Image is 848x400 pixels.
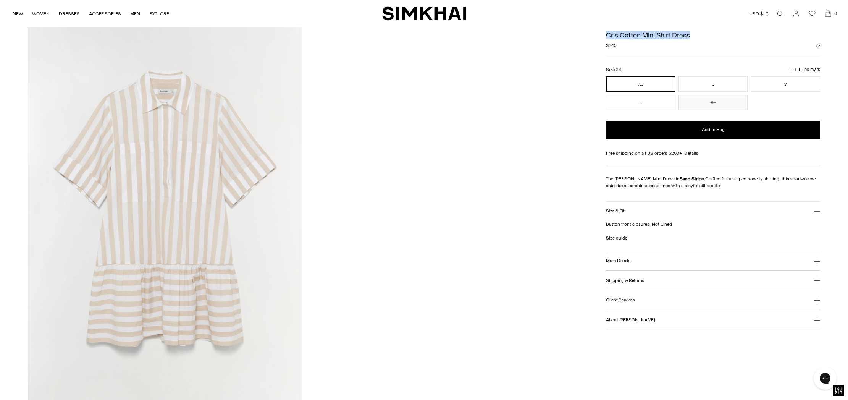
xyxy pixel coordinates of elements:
h3: Client Services [606,298,635,303]
span: 0 [832,10,839,17]
a: DRESSES [59,5,80,22]
h3: More Details [606,258,630,263]
button: Add to Wishlist [816,43,820,48]
label: Size: [606,66,621,73]
button: Size & Fit [606,202,820,221]
a: Open search modal [772,6,788,21]
a: WOMEN [32,5,50,22]
h1: Cris Cotton Mini Shirt Dress [606,32,820,39]
h3: Size & Fit [606,209,624,214]
button: L [606,95,675,110]
button: More Details [606,251,820,270]
b: Sand Stripe. [680,176,705,181]
button: M [751,76,820,92]
button: Add to Bag [606,121,820,139]
h3: Shipping & Returns [606,278,644,283]
span: Add to Bag [702,126,725,133]
a: SIMKHAI [382,6,466,21]
div: Free shipping on all US orders $200+ [606,150,820,157]
h3: About [PERSON_NAME] [606,317,655,322]
a: Go to the account page [788,6,804,21]
a: Wishlist [804,6,820,21]
p: Button front closures, Not Lined [606,221,820,228]
button: About [PERSON_NAME] [606,310,820,330]
p: The [PERSON_NAME] Mini Dress in Crafted from striped novelty shirting, this short-sleeve shirt dr... [606,175,820,189]
a: Size guide [606,235,627,241]
a: MEN [130,5,140,22]
button: Client Services [606,290,820,310]
a: NEW [13,5,23,22]
iframe: Gorgias live chat messenger [810,364,840,392]
button: XL [678,95,748,110]
button: XS [606,76,675,92]
button: Shipping & Returns [606,271,820,290]
span: $345 [606,42,617,49]
iframe: Sign Up via Text for Offers [6,371,77,394]
a: Open cart modal [821,6,836,21]
a: Details [684,150,698,157]
button: S [678,76,748,92]
a: EXPLORE [149,5,169,22]
a: ACCESSORIES [89,5,121,22]
span: XS [616,67,621,72]
button: USD $ [749,5,770,22]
